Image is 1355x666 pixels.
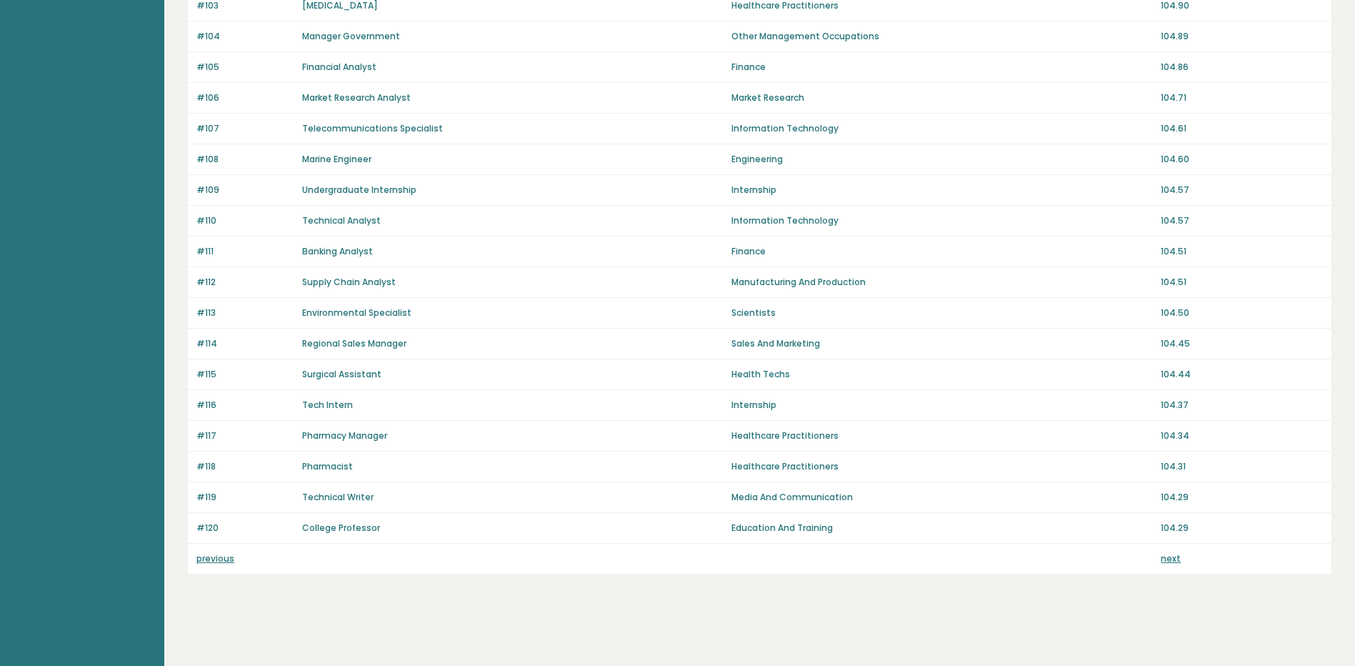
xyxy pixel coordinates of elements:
[196,337,294,350] p: #114
[196,552,234,565] a: previous
[1161,429,1323,442] p: 104.34
[1161,522,1323,535] p: 104.29
[731,522,1152,535] p: Education And Training
[302,337,406,349] a: Regional Sales Manager
[196,122,294,135] p: #107
[302,91,411,104] a: Market Research Analyst
[1161,245,1323,258] p: 104.51
[731,337,1152,350] p: Sales And Marketing
[196,245,294,258] p: #111
[1161,30,1323,43] p: 104.89
[1161,91,1323,104] p: 104.71
[1161,460,1323,473] p: 104.31
[731,460,1152,473] p: Healthcare Practitioners
[1161,153,1323,166] p: 104.60
[302,399,353,411] a: Tech Intern
[302,153,371,165] a: Marine Engineer
[196,429,294,442] p: #117
[731,30,1152,43] p: Other Management Occupations
[196,368,294,381] p: #115
[1161,307,1323,319] p: 104.50
[302,245,373,257] a: Banking Analyst
[196,61,294,74] p: #105
[1161,122,1323,135] p: 104.61
[731,122,1152,135] p: Information Technology
[302,30,400,42] a: Manager Government
[302,307,411,319] a: Environmental Specialist
[196,460,294,473] p: #118
[196,30,294,43] p: #104
[196,522,294,535] p: #120
[731,399,1152,412] p: Internship
[731,368,1152,381] p: Health Techs
[302,276,396,288] a: Supply Chain Analyst
[302,122,443,134] a: Telecommunications Specialist
[731,276,1152,289] p: Manufacturing And Production
[731,491,1152,504] p: Media And Communication
[302,460,353,472] a: Pharmacist
[302,61,376,73] a: Financial Analyst
[731,245,1152,258] p: Finance
[302,491,374,503] a: Technical Writer
[1161,552,1181,565] a: next
[1161,61,1323,74] p: 104.86
[1161,399,1323,412] p: 104.37
[1161,214,1323,227] p: 104.57
[1161,491,1323,504] p: 104.29
[196,491,294,504] p: #119
[302,522,380,534] a: College Professor
[731,61,1152,74] p: Finance
[196,399,294,412] p: #116
[1161,276,1323,289] p: 104.51
[731,307,1152,319] p: Scientists
[1161,184,1323,197] p: 104.57
[1161,337,1323,350] p: 104.45
[731,214,1152,227] p: Information Technology
[302,214,381,227] a: Technical Analyst
[731,429,1152,442] p: Healthcare Practitioners
[196,214,294,227] p: #110
[302,184,416,196] a: Undergraduate Internship
[196,184,294,197] p: #109
[731,153,1152,166] p: Engineering
[302,368,381,380] a: Surgical Assistant
[1161,368,1323,381] p: 104.44
[196,307,294,319] p: #113
[731,184,1152,197] p: Internship
[731,91,1152,104] p: Market Research
[196,153,294,166] p: #108
[196,276,294,289] p: #112
[196,91,294,104] p: #106
[302,429,387,442] a: Pharmacy Manager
